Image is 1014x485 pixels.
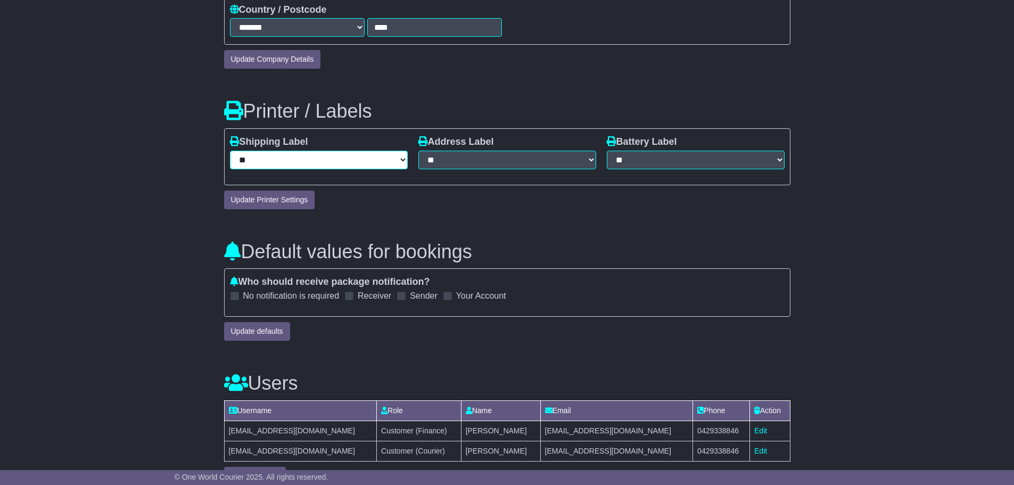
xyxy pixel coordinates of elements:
h3: Default values for bookings [224,241,790,262]
td: [EMAIL_ADDRESS][DOMAIN_NAME] [224,421,377,441]
button: Update Printer Settings [224,191,315,209]
h3: Users [224,373,790,394]
td: Customer (Finance) [377,421,461,441]
td: Customer (Courier) [377,441,461,461]
td: Email [540,400,693,421]
h3: Printer / Labels [224,101,790,122]
label: Battery Label [607,136,677,148]
a: Edit [754,426,767,435]
td: [EMAIL_ADDRESS][DOMAIN_NAME] [540,441,693,461]
label: No notification is required [243,291,340,301]
td: Name [461,400,540,421]
td: Username [224,400,377,421]
td: Action [750,400,790,421]
td: Phone [693,400,750,421]
span: © One World Courier 2025. All rights reserved. [175,473,328,481]
td: 0429338846 [693,421,750,441]
label: Your Account [456,291,506,301]
td: [EMAIL_ADDRESS][DOMAIN_NAME] [224,441,377,461]
td: [PERSON_NAME] [461,421,540,441]
label: Shipping Label [230,136,308,148]
label: Address Label [418,136,494,148]
label: Receiver [358,291,391,301]
td: Role [377,400,461,421]
label: Who should receive package notification? [230,276,430,288]
td: 0429338846 [693,441,750,461]
button: Update defaults [224,322,290,341]
td: [EMAIL_ADDRESS][DOMAIN_NAME] [540,421,693,441]
button: Update Company Details [224,50,321,69]
label: Country / Postcode [230,4,327,16]
label: Sender [410,291,438,301]
td: [PERSON_NAME] [461,441,540,461]
a: Edit [754,447,767,455]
